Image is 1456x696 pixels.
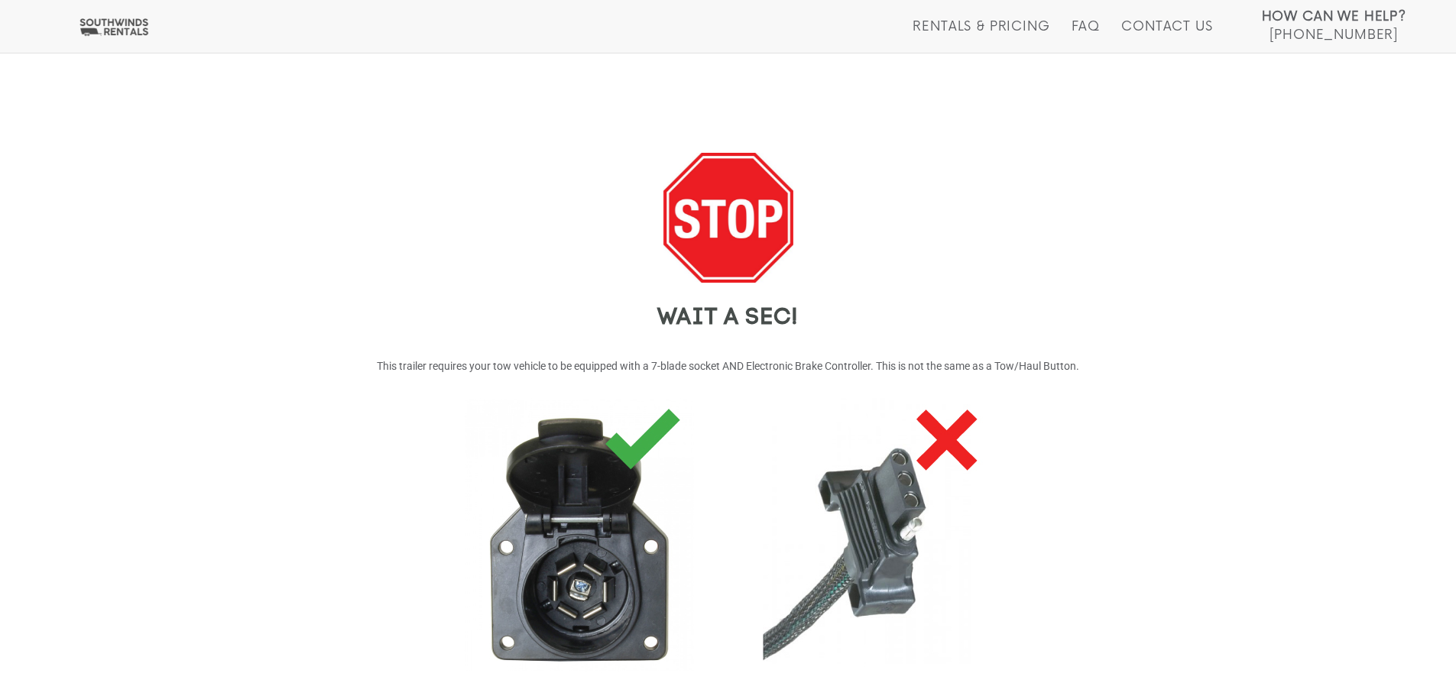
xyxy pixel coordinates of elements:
a: Rentals & Pricing [913,19,1049,53]
img: stopsign.jpg [663,153,793,306]
a: Contact Us [1121,19,1212,53]
a: FAQ [1072,19,1101,53]
h2: WAIT A SEC! [281,306,1176,331]
p: This trailer requires your tow vehicle to be equipped with a 7-blade socket AND Electronic Brake ... [281,357,1176,375]
span: [PHONE_NUMBER] [1270,28,1398,43]
img: Southwinds Rentals Logo [76,18,151,37]
a: How Can We Help? [PHONE_NUMBER] [1262,8,1406,41]
strong: How Can We Help? [1262,9,1406,24]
